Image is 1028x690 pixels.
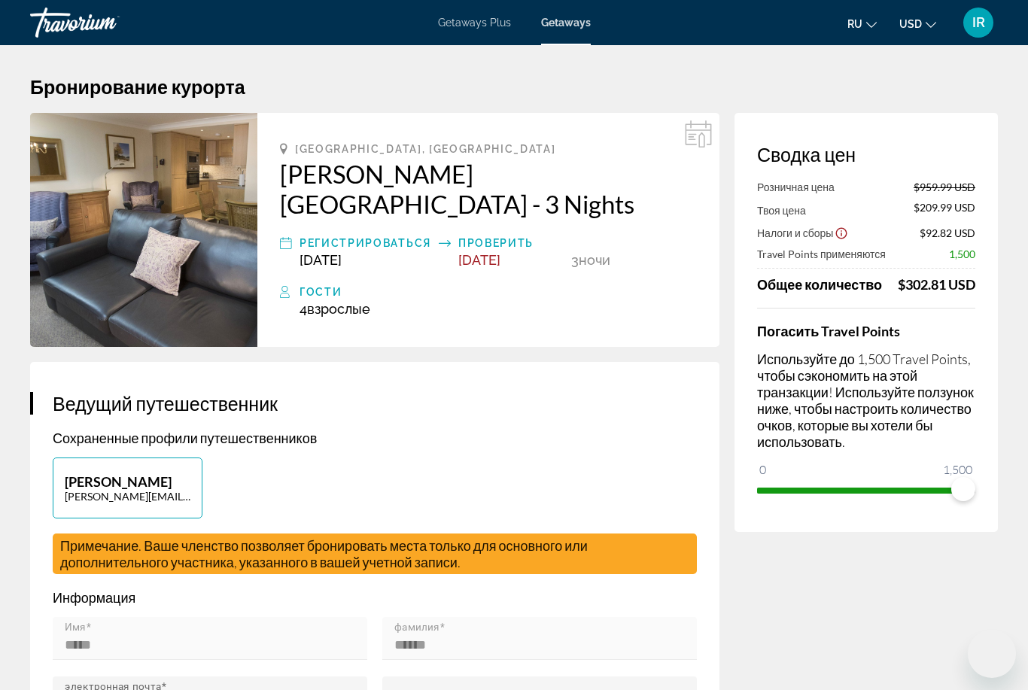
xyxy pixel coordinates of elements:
a: Getaways [541,17,591,29]
a: Travorium [30,3,181,42]
button: User Menu [959,7,998,38]
h3: Сводка цен [757,143,975,166]
button: [PERSON_NAME][PERSON_NAME][EMAIL_ADDRESS][DOMAIN_NAME] [53,457,202,518]
span: 3 [571,252,579,268]
span: ngx-slider [951,477,975,501]
iframe: Кнопка запуска окна обмена сообщениями [968,630,1016,678]
span: [DATE] [300,252,342,268]
a: Getaways Plus [438,17,511,29]
ngx-slider: ngx-slider [757,488,975,491]
span: Взрослые [307,301,370,317]
mat-label: Имя [65,622,86,634]
mat-label: фамилия [394,622,439,634]
button: Show Taxes and Fees breakdown [757,225,848,240]
p: Информация [53,589,697,606]
p: [PERSON_NAME] [65,473,190,490]
span: ночи [579,252,610,268]
p: Сохраненные профили путешественников [53,430,697,446]
span: [GEOGRAPHIC_DATA], [GEOGRAPHIC_DATA] [295,143,555,155]
span: ru [847,18,862,30]
span: USD [899,18,922,30]
p: Используйте до 1,500 Travel Points, чтобы сэкономить на этой транзакции! Используйте ползунок ниж... [757,351,975,450]
span: Розничная цена [757,181,835,193]
h4: Погасить Travel Points [757,323,975,339]
div: Гости [300,283,697,301]
div: $302.81 USD [898,276,975,293]
span: Налоги и сборы [757,226,833,239]
span: $209.99 USD [914,201,975,217]
h1: Бронирование курорта [30,75,998,98]
span: Общее количество [757,276,882,293]
span: 4 [300,301,370,317]
span: 1,500 [941,461,975,479]
div: Регистрироваться [300,234,431,252]
p: [PERSON_NAME][EMAIL_ADDRESS][DOMAIN_NAME] [65,490,190,503]
span: 0 [757,461,768,479]
span: IR [972,15,985,30]
span: Travel Points применяются [757,248,886,260]
span: Примечание. Ваше членство позволяет бронировать места только для основного или дополнительного уч... [60,537,588,570]
a: [PERSON_NAME][GEOGRAPHIC_DATA] - 3 Nights [280,159,697,219]
div: Проверить [458,234,564,252]
h3: Ведущий путешественник [53,392,697,415]
span: $92.82 USD [920,226,975,239]
button: Change language [847,13,877,35]
span: [DATE] [458,252,500,268]
button: Change currency [899,13,936,35]
span: $959.99 USD [914,181,975,193]
span: 1,500 [949,248,975,260]
button: Show Taxes and Fees disclaimer [835,226,848,239]
span: Твоя цена [757,204,806,217]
